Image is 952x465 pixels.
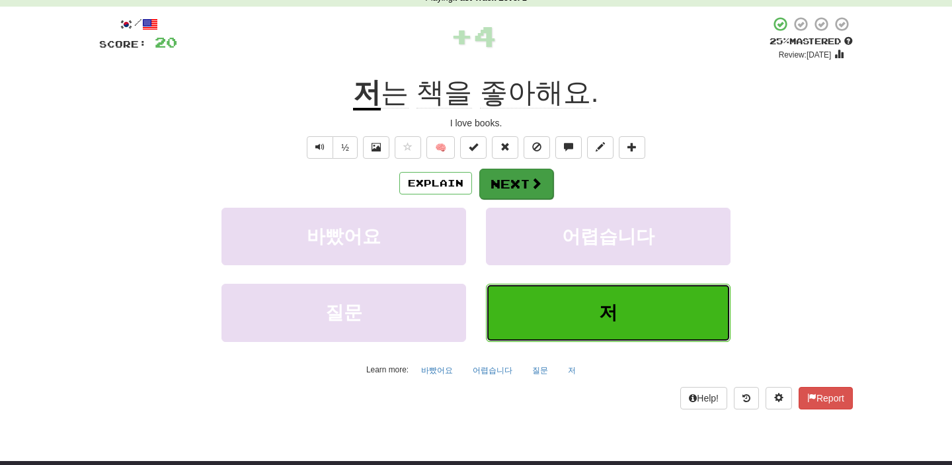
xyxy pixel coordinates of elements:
[221,284,466,341] button: 질문
[561,360,583,380] button: 저
[734,387,759,409] button: Round history (alt+y)
[381,77,598,108] span: .
[426,136,455,159] button: 🧠
[479,169,553,199] button: Next
[619,136,645,159] button: Add to collection (alt+a)
[465,360,520,380] button: 어렵습니다
[99,116,853,130] div: I love books.
[480,77,591,108] span: 좋아해요
[99,16,177,32] div: /
[325,302,362,323] span: 질문
[363,136,389,159] button: Show image (alt+x)
[155,34,177,50] span: 20
[599,302,617,323] span: 저
[770,36,853,48] div: Mastered
[555,136,582,159] button: Discuss sentence (alt+u)
[353,77,381,110] u: 저
[770,36,789,46] span: 25 %
[221,208,466,265] button: 바빴어요
[473,19,496,52] span: 4
[307,136,333,159] button: Play sentence audio (ctl+space)
[399,172,472,194] button: Explain
[307,226,381,247] span: 바빴어요
[416,77,472,108] span: 책을
[333,136,358,159] button: ½
[381,77,409,108] span: 는
[450,16,473,56] span: +
[99,38,147,50] span: Score:
[587,136,614,159] button: Edit sentence (alt+d)
[395,136,421,159] button: Favorite sentence (alt+f)
[524,136,550,159] button: Ignore sentence (alt+i)
[492,136,518,159] button: Reset to 0% Mastered (alt+r)
[799,387,853,409] button: Report
[562,226,654,247] span: 어렵습니다
[486,284,731,341] button: 저
[460,136,487,159] button: Set this sentence to 100% Mastered (alt+m)
[779,50,832,60] small: Review: [DATE]
[525,360,555,380] button: 질문
[414,360,460,380] button: 바빴어요
[680,387,727,409] button: Help!
[304,136,358,159] div: Text-to-speech controls
[486,208,731,265] button: 어렵습니다
[366,365,409,374] small: Learn more:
